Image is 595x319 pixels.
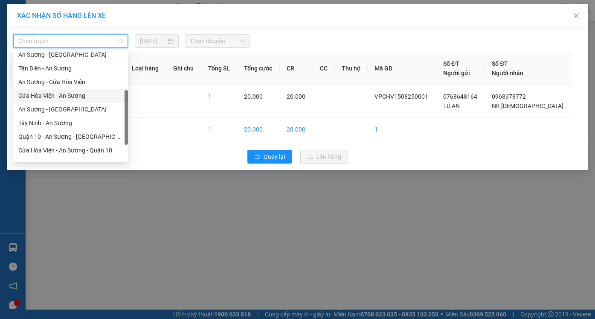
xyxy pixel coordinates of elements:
div: An Sương - Cửa Hòa Viện [13,75,128,89]
span: 0768648164 [443,93,477,100]
span: Số ĐT [492,60,508,67]
span: [PERSON_NAME]: [3,55,94,60]
button: uploadLên hàng [300,150,348,164]
div: Quận 10 - An Sương - Cửa Hòa Viện [13,130,128,143]
td: 1 [368,118,436,141]
input: 15/08/2025 [140,36,166,46]
div: Cửa Hòa Viện - An Sương [13,89,128,102]
div: Tân Biên - An Sương [13,61,128,75]
span: Chọn chuyến [191,35,244,47]
span: close [573,12,580,19]
span: 20.000 [244,93,263,100]
div: Quận 10 - An Sương - [GEOGRAPHIC_DATA] [18,132,123,141]
th: STT [9,52,34,85]
button: rollbackQuay lại [247,150,292,164]
th: Ghi chú [166,52,201,85]
td: 20.000 [280,118,313,141]
span: Số ĐT [443,60,459,67]
span: 05:35:52 [DATE] [19,62,52,67]
span: VPCHV1508250001 [43,54,94,61]
th: Thu hộ [335,52,368,85]
span: XÁC NHẬN SỐ HÀNG LÊN XE [17,12,106,20]
span: 1 [208,93,212,100]
div: Cửa Hòa Viện - An Sương - Quận 10 [13,143,128,157]
span: ----------------------------------------- [23,46,104,53]
th: Loại hàng [125,52,166,85]
span: Quay lại [264,152,285,161]
th: Tổng cước [237,52,280,85]
div: An Sương - Tây Ninh [13,102,128,116]
button: Close [564,4,588,28]
span: 0968978772 [492,93,526,100]
span: Bến xe [GEOGRAPHIC_DATA] [67,14,115,24]
div: An Sương - Cửa Hòa Viện [18,77,123,87]
span: rollback [254,154,260,161]
th: Mã GD [368,52,436,85]
span: 01 Võ Văn Truyện, KP.1, Phường 2 [67,26,117,36]
td: 20.000 [237,118,280,141]
div: Cửa Hòa Viện - An Sương [18,91,123,100]
td: 1 [9,85,34,118]
th: CC [313,52,335,85]
div: Dương Minh Châu - Quận 10 (hàng hóa) [13,157,128,171]
div: Cửa Hòa Viện - An Sương - Quận 10 [18,146,123,155]
span: Chọn tuyến [18,35,123,47]
div: An Sương - [GEOGRAPHIC_DATA] [18,50,123,59]
div: Tây Ninh - An Sương [13,116,128,130]
td: 1 [201,118,238,141]
div: [PERSON_NAME][GEOGRAPHIC_DATA] - Quận 10 (hàng hóa) [18,159,123,169]
th: Tổng SL [201,52,238,85]
div: An Sương - Tân Biên [13,48,128,61]
div: Tây Ninh - An Sương [18,118,123,128]
span: NK [DEMOGRAPHIC_DATA] [492,102,563,109]
div: Tân Biên - An Sương [18,64,123,73]
span: Người nhận [492,70,523,76]
span: In ngày: [3,62,52,67]
th: CR [280,52,313,85]
span: Người gửi [443,70,470,76]
strong: ĐỒNG PHƯỚC [67,5,117,12]
div: An Sương - [GEOGRAPHIC_DATA] [18,105,123,114]
span: VPCHV1508250001 [374,93,428,100]
span: 20.000 [287,93,305,100]
img: logo [3,5,41,43]
span: TÚ AN [443,102,460,109]
span: Hotline: 19001152 [67,38,104,43]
